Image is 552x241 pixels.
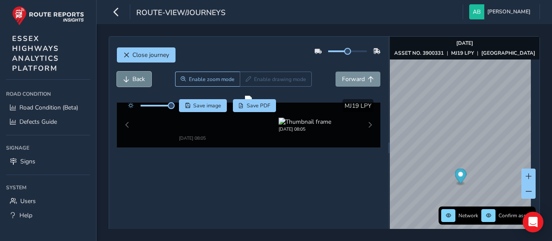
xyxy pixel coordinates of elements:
[394,50,444,56] strong: ASSET NO. 3900331
[6,194,90,208] a: Users
[132,75,145,83] span: Back
[469,4,484,19] img: diamond-layout
[233,99,276,112] button: PDF
[336,72,380,87] button: Forward
[193,102,221,109] span: Save image
[20,197,36,205] span: Users
[166,109,219,117] img: Thumbnail frame
[6,154,90,169] a: Signs
[6,88,90,100] div: Road Condition
[499,212,533,219] span: Confirm assets
[394,50,535,56] div: | |
[19,103,78,112] span: Road Condition (Beta)
[19,211,32,219] span: Help
[458,212,478,219] span: Network
[523,212,543,232] div: Open Intercom Messenger
[6,208,90,222] a: Help
[132,51,169,59] span: Close journey
[279,109,331,117] img: Thumbnail frame
[19,118,57,126] span: Defects Guide
[6,141,90,154] div: Signage
[6,115,90,129] a: Defects Guide
[117,72,151,87] button: Back
[12,6,84,25] img: rr logo
[189,76,235,83] span: Enable zoom mode
[469,4,533,19] button: [PERSON_NAME]
[279,117,331,123] div: [DATE] 08:05
[20,157,35,166] span: Signs
[451,50,474,56] strong: MJ19 LPY
[179,99,227,112] button: Save
[455,169,466,186] div: Map marker
[481,50,535,56] strong: [GEOGRAPHIC_DATA]
[12,34,59,73] span: ESSEX HIGHWAYS ANALYTICS PLATFORM
[6,181,90,194] div: System
[175,72,240,87] button: Zoom
[247,102,270,109] span: Save PDF
[166,117,219,123] div: [DATE] 08:05
[456,40,473,47] strong: [DATE]
[117,47,176,63] button: Close journey
[345,102,371,110] span: MJ19 LPY
[6,100,90,115] a: Road Condition (Beta)
[136,7,226,19] span: route-view/journeys
[487,4,530,19] span: [PERSON_NAME]
[342,75,365,83] span: Forward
